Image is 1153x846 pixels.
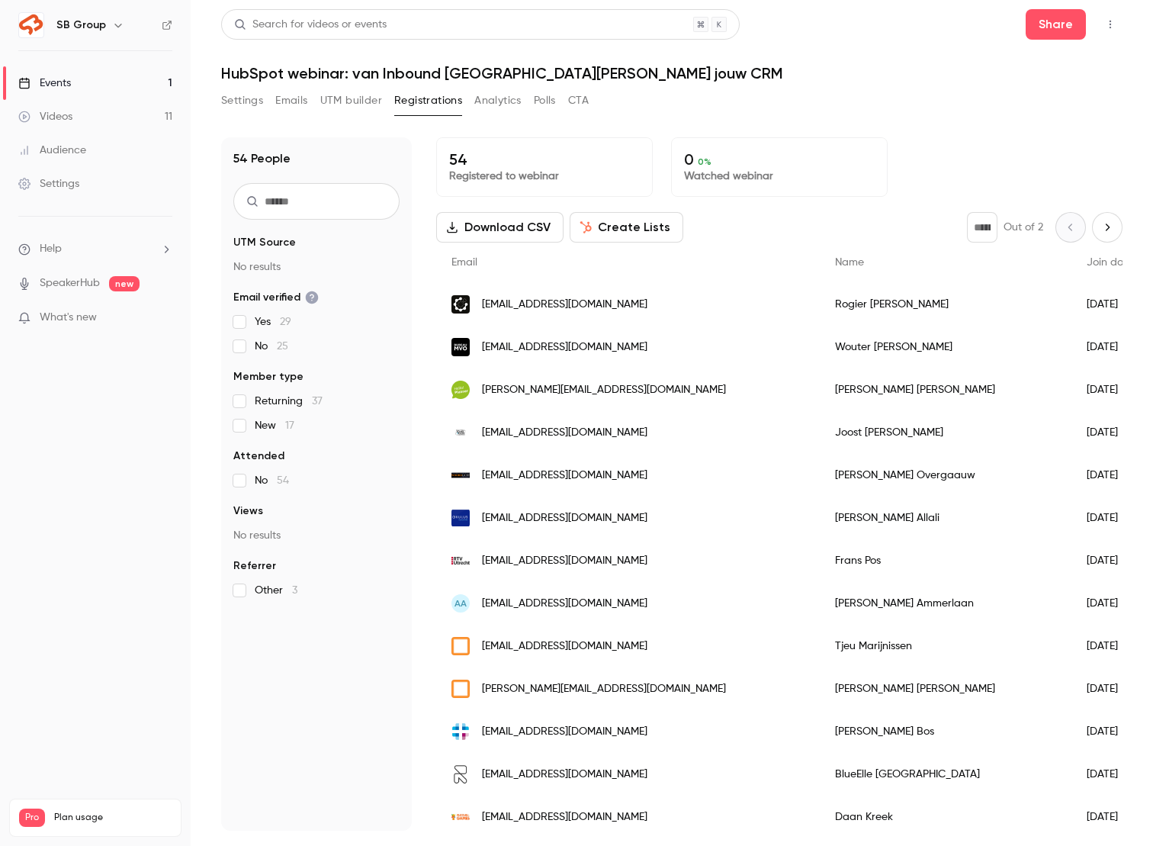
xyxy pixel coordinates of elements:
img: rtvutrecht.nl [451,557,470,565]
h1: 54 People [233,150,291,168]
span: [PERSON_NAME][EMAIL_ADDRESS][DOMAIN_NAME] [482,681,726,697]
div: Frans Pos [820,539,1071,582]
span: AA [454,597,467,610]
img: linteloo.nl [451,680,470,698]
p: 0 [684,150,875,169]
img: woordlicht.nl [451,466,470,484]
img: green-dna.nl [451,295,470,314]
div: [DATE] [1071,411,1149,454]
span: Email verified [233,290,319,305]
button: Share [1026,9,1086,40]
span: [EMAIL_ADDRESS][DOMAIN_NAME] [482,297,647,313]
img: bureaumvo.nl [451,338,470,356]
div: [DATE] [1071,368,1149,411]
p: Registered to webinar [449,169,640,184]
div: [DATE] [1071,497,1149,539]
span: [EMAIL_ADDRESS][DOMAIN_NAME] [482,767,647,783]
div: [PERSON_NAME] Bos [820,710,1071,753]
span: [EMAIL_ADDRESS][DOMAIN_NAME] [482,425,647,441]
span: 37 [312,396,323,407]
span: 17 [285,420,294,431]
div: [DATE] [1071,625,1149,667]
p: 54 [449,150,640,169]
img: railforum.nl [451,765,470,783]
h6: SB Group [56,18,106,33]
div: Events [18,76,71,91]
span: [EMAIL_ADDRESS][DOMAIN_NAME] [482,596,647,612]
span: 54 [277,475,289,486]
span: [EMAIL_ADDRESS][DOMAIN_NAME] [482,553,647,569]
span: [EMAIL_ADDRESS][DOMAIN_NAME] [482,809,647,825]
button: Create Lists [570,212,683,243]
span: Plan usage [54,812,172,824]
button: Download CSV [436,212,564,243]
div: [DATE] [1071,796,1149,838]
img: rijnstate.nl [451,722,470,741]
span: No [255,473,289,488]
p: No results [233,259,400,275]
img: SB Group [19,13,43,37]
button: Analytics [474,88,522,113]
span: 3 [292,585,297,596]
img: linteloo.nl [451,637,470,655]
span: [EMAIL_ADDRESS][DOMAIN_NAME] [482,339,647,355]
div: [DATE] [1071,326,1149,368]
div: [PERSON_NAME] Allali [820,497,1071,539]
section: facet-groups [233,235,400,598]
span: Join date [1087,257,1134,268]
div: Wouter [PERSON_NAME] [820,326,1071,368]
span: Attended [233,449,284,464]
div: Settings [18,176,79,191]
p: Out of 2 [1004,220,1043,235]
span: [EMAIL_ADDRESS][DOMAIN_NAME] [482,724,647,740]
h1: HubSpot webinar: van Inbound [GEOGRAPHIC_DATA][PERSON_NAME] jouw CRM [221,64,1122,82]
span: What's new [40,310,97,326]
span: Email [451,257,477,268]
div: [PERSON_NAME] [PERSON_NAME] [820,368,1071,411]
span: Yes [255,314,291,330]
div: [PERSON_NAME] Overgaauw [820,454,1071,497]
div: Rogier [PERSON_NAME] [820,283,1071,326]
span: Member type [233,369,304,384]
div: [DATE] [1071,582,1149,625]
span: Pro [19,809,45,827]
div: Search for videos or events [234,17,387,33]
span: No [255,339,288,354]
span: UTM Source [233,235,296,250]
div: Tjeu Marijnissen [820,625,1071,667]
span: new [109,276,140,291]
span: Name [835,257,864,268]
span: Referrer [233,558,276,574]
span: Other [255,583,297,598]
span: [EMAIL_ADDRESS][DOMAIN_NAME] [482,468,647,484]
button: Emails [275,88,307,113]
button: UTM builder [320,88,382,113]
div: [PERSON_NAME] [PERSON_NAME] [820,667,1071,710]
span: [PERSON_NAME][EMAIL_ADDRESS][DOMAIN_NAME] [482,382,726,398]
div: Joost [PERSON_NAME] [820,411,1071,454]
span: Help [40,241,62,257]
button: Settings [221,88,263,113]
div: [DATE] [1071,710,1149,753]
span: New [255,418,294,433]
span: Returning [255,394,323,409]
button: Polls [534,88,556,113]
span: Views [233,503,263,519]
button: Next page [1092,212,1122,243]
div: Videos [18,109,72,124]
span: [EMAIL_ADDRESS][DOMAIN_NAME] [482,639,647,655]
div: [DATE] [1071,667,1149,710]
span: 29 [280,317,291,327]
div: [PERSON_NAME] Ammerlaan [820,582,1071,625]
img: puzzlesandgames.nl [451,814,470,820]
img: okulus.nl [451,509,470,527]
iframe: Noticeable Trigger [154,311,172,325]
button: CTA [568,88,589,113]
div: [DATE] [1071,753,1149,796]
div: Audience [18,143,86,158]
div: [DATE] [1071,539,1149,582]
div: BlueElle [GEOGRAPHIC_DATA] [820,753,1071,796]
div: Daan Kreek [820,796,1071,838]
img: joostenjoost.nl [451,423,470,442]
p: No results [233,528,400,543]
